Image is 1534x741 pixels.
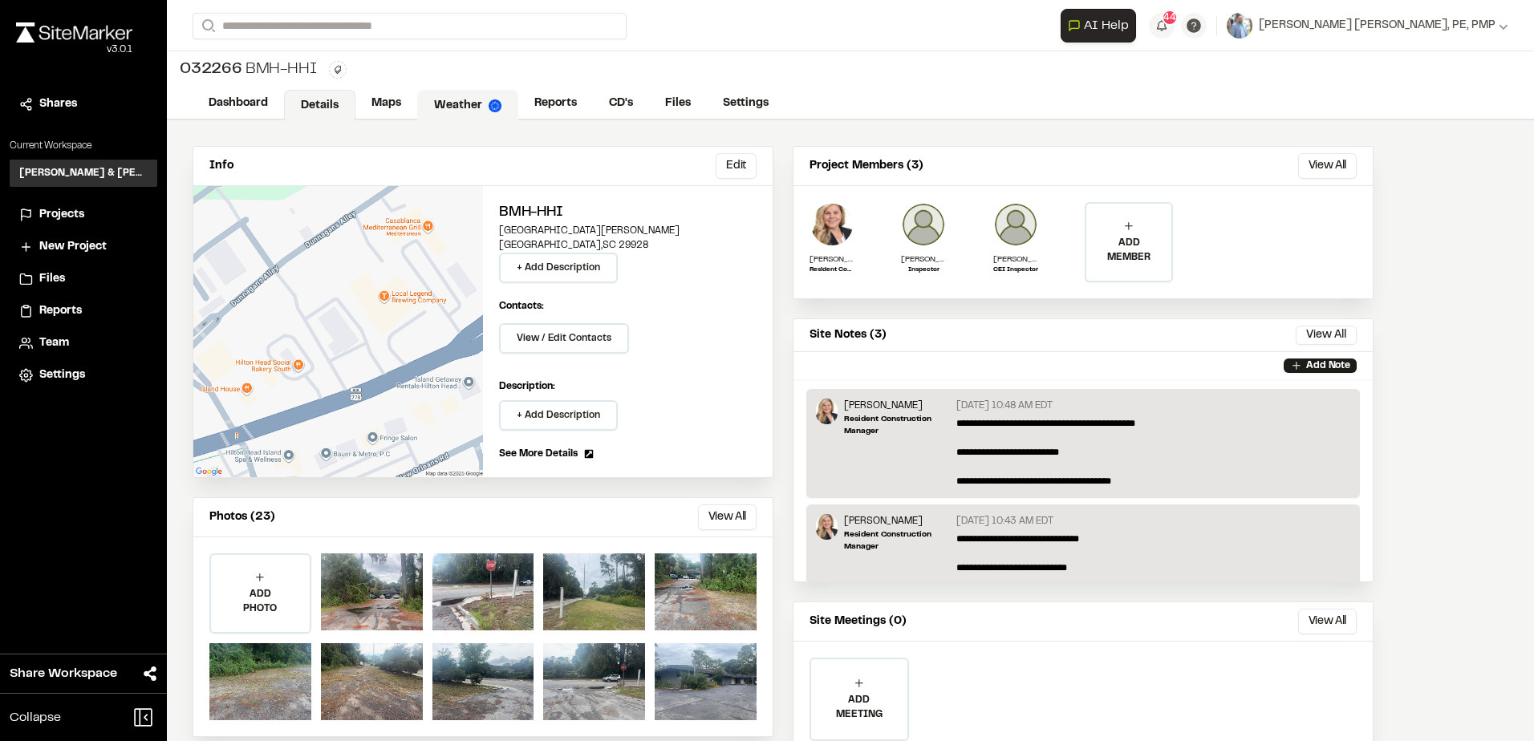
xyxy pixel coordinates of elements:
a: Files [19,270,148,288]
p: [PERSON_NAME] [810,253,854,265]
a: Settings [707,88,785,119]
p: Project Members (3) [810,157,923,175]
h3: [PERSON_NAME] & [PERSON_NAME] Inc. [19,166,148,180]
h2: BMH-HHI [499,202,757,224]
button: View All [1298,153,1357,179]
button: + Add Description [499,253,618,283]
span: [PERSON_NAME] [PERSON_NAME], PE, PMP [1259,17,1495,34]
p: [DATE] 10:48 AM EDT [956,399,1053,413]
p: ADD PHOTO [211,587,310,616]
div: Oh geez...please don't... [16,43,132,57]
span: Reports [39,302,82,320]
a: CD's [593,88,649,119]
span: 44 [1163,10,1176,25]
p: [PERSON_NAME] [844,399,949,413]
a: Maps [355,88,417,119]
span: AI Help [1084,16,1129,35]
img: Elizabeth Sanders [816,514,838,540]
p: [GEOGRAPHIC_DATA] , SC 29928 [499,238,757,253]
p: Site Meetings (0) [810,613,907,630]
a: New Project [19,238,148,256]
div: Open AI Assistant [1061,9,1142,43]
button: [PERSON_NAME] [PERSON_NAME], PE, PMP [1227,13,1508,38]
img: rebrand.png [16,22,132,43]
button: Search [193,13,221,39]
p: ADD MEETING [811,693,907,722]
p: [DATE] 10:43 AM EDT [956,514,1053,528]
p: [PERSON_NAME] [901,253,946,265]
p: Resident Construction Manager [844,528,949,553]
p: Description: [499,379,757,394]
img: Elizabeth Sanders [810,202,854,247]
p: [PERSON_NAME] [993,253,1038,265]
button: Edit Tags [329,61,347,79]
a: Projects [19,206,148,224]
p: Resident Construction Manager [844,413,949,437]
p: Inspector [901,265,946,275]
p: ADD MEMBER [1086,236,1171,265]
button: View / Edit Contacts [499,323,629,354]
a: Dashboard [193,88,284,119]
p: Contacts: [499,299,544,314]
p: Resident Construction Manager [810,265,854,275]
p: Photos (23) [209,508,275,526]
button: Open AI Assistant [1061,9,1136,43]
a: Files [649,88,707,119]
button: 44 [1149,13,1175,38]
span: Share Workspace [10,664,117,683]
p: CEI Inspector [993,265,1038,275]
img: User [1227,13,1252,38]
span: Files [39,270,65,288]
a: Weather [417,90,518,120]
a: Shares [19,95,148,113]
img: Jeb Crews [901,202,946,247]
span: Collapse [10,708,61,727]
a: Team [19,334,148,352]
span: Settings [39,366,85,384]
p: [GEOGRAPHIC_DATA][PERSON_NAME] [499,224,757,238]
p: [PERSON_NAME] [844,514,949,528]
span: Projects [39,206,84,224]
p: Site Notes (3) [810,326,887,344]
span: Team [39,334,69,352]
button: View All [698,504,757,530]
p: Current Workspace [10,139,157,153]
img: Joe Gillenwater [993,202,1038,247]
button: View All [1296,326,1357,345]
button: + Add Description [499,400,618,431]
img: precipai.png [489,99,501,112]
span: 032266 [180,58,242,82]
div: BMH-HHI [180,58,316,82]
a: Reports [19,302,148,320]
button: View All [1298,609,1357,634]
img: Elizabeth Sanders [816,399,838,424]
span: Shares [39,95,77,113]
a: Settings [19,366,148,384]
p: Add Note [1306,358,1350,373]
p: Info [209,157,233,175]
a: Details [284,90,355,120]
a: Reports [518,88,593,119]
button: Edit [716,153,757,179]
span: See More Details [499,447,578,461]
span: New Project [39,238,107,256]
